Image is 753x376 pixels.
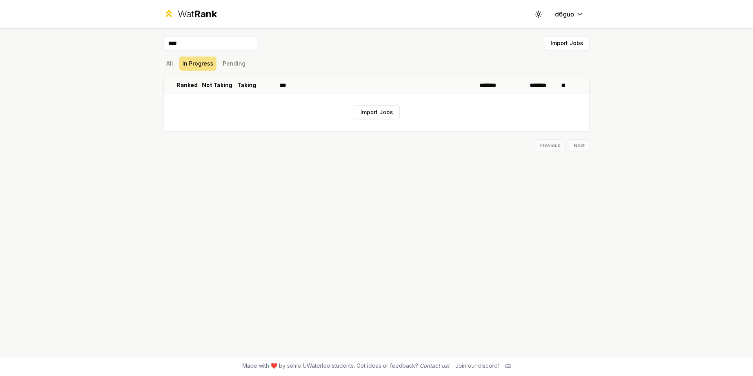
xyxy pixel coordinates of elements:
p: Ranked [176,81,198,89]
button: In Progress [179,57,216,71]
button: Pending [220,57,249,71]
div: Wat [178,8,217,20]
p: Not Taking [202,81,232,89]
a: WatRank [163,8,217,20]
span: d6guo [555,9,574,19]
button: Import Jobs [544,36,590,50]
p: Taking [237,81,256,89]
button: Import Jobs [354,105,400,119]
div: Join our discord! [455,362,499,370]
button: All [163,57,176,71]
span: Rank [194,8,217,20]
span: Made with ❤️ by some UWaterloo students. Got ideas or feedback? [242,362,449,370]
button: d6guo [549,7,590,21]
a: Contact us! [420,362,449,369]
